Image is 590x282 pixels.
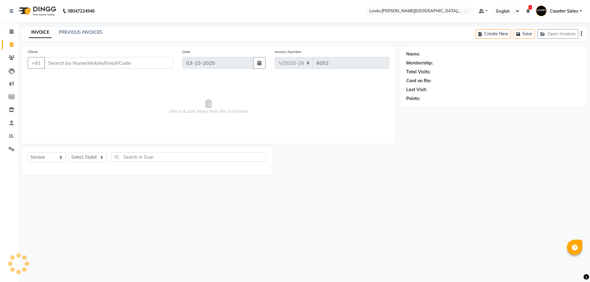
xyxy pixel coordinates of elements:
img: logo [16,2,58,20]
input: Search by Name/Mobile/Email/Code [44,57,173,69]
img: Counter Sales [536,6,547,16]
label: Invoice Number [275,49,301,55]
input: Search or Scan [112,152,266,162]
button: Save [513,29,535,39]
span: Counter Sales [550,8,578,14]
label: Client [28,49,37,55]
span: Select & add items from the list below [28,76,389,137]
button: +91 [28,57,45,69]
div: Card on file: [406,78,431,84]
div: Points: [406,95,420,102]
button: Open Invoices [537,29,578,39]
div: Name: [406,51,420,57]
a: PREVIOUS INVOICES [59,29,102,35]
div: Last Visit: [406,87,427,93]
div: Membership: [406,60,433,66]
a: 2 [526,8,530,14]
b: 08047224946 [68,2,95,20]
span: 2 [529,5,532,10]
button: Create New [476,29,511,39]
a: INVOICE [29,27,52,38]
label: Date [182,49,191,55]
div: Total Visits: [406,69,431,75]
